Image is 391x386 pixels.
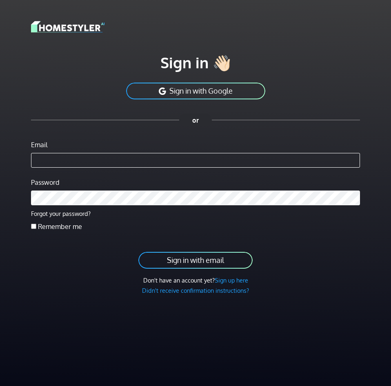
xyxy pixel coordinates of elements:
a: Sign up here [215,276,248,284]
label: Remember me [38,222,82,231]
img: logo-3de290ba35641baa71223ecac5eacb59cb85b4c7fdf211dc9aaecaaee71ea2f8.svg [31,20,104,34]
a: Didn't receive confirmation instructions? [142,287,249,294]
h1: Sign in 👋🏻 [31,54,360,72]
label: Email [31,140,47,150]
div: Don't have an account yet? [31,276,360,285]
a: Forgot your password? [31,210,91,217]
button: Sign in with Google [125,82,266,100]
label: Password [31,177,59,187]
button: Sign in with email [138,251,253,269]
